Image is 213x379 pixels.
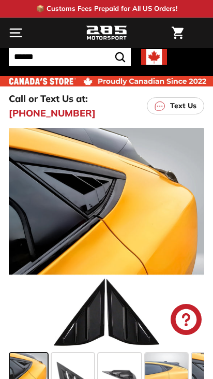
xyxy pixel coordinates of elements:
[9,48,131,66] input: Search
[170,100,196,111] p: Text Us
[36,4,177,14] p: 📦 Customs Fees Prepaid for All US Orders!
[9,106,96,120] a: [PHONE_NUMBER]
[86,24,127,42] img: Logo_285_Motorsport_areodynamics_components
[168,304,205,338] inbox-online-store-chat: Shopify online store chat
[147,97,204,114] a: Text Us
[9,92,88,106] p: Call or Text Us at:
[166,18,189,48] a: Cart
